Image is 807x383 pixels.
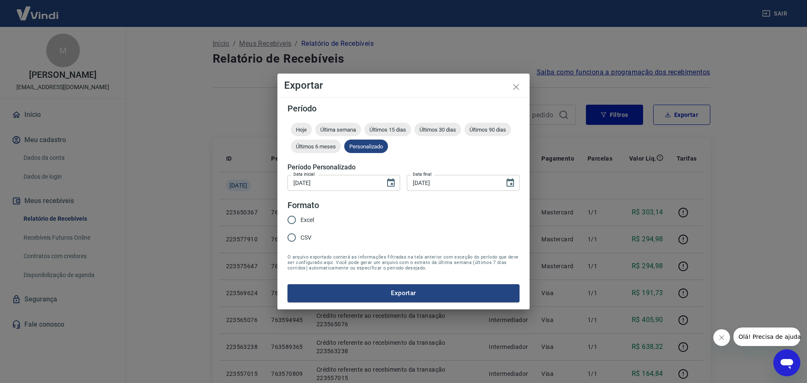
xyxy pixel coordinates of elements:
h4: Exportar [284,80,523,90]
button: Choose date, selected date is 18 de set de 2025 [502,174,519,191]
span: Últimos 90 dias [464,127,511,133]
input: DD/MM/YYYY [407,175,498,190]
span: CSV [301,233,311,242]
span: Personalizado [344,143,388,150]
legend: Formato [287,199,319,211]
div: Últimos 90 dias [464,123,511,136]
iframe: Botão para abrir a janela de mensagens [773,349,800,376]
button: Choose date, selected date is 18 de set de 2025 [382,174,399,191]
span: Últimos 6 meses [291,143,341,150]
div: Últimos 6 meses [291,140,341,153]
div: Personalizado [344,140,388,153]
span: Excel [301,216,314,225]
span: Últimos 30 dias [414,127,461,133]
div: Últimos 15 dias [364,123,411,136]
span: Últimos 15 dias [364,127,411,133]
input: DD/MM/YYYY [287,175,379,190]
label: Data final [413,171,432,177]
span: Olá! Precisa de ajuda? [5,6,71,13]
iframe: Fechar mensagem [713,329,730,346]
iframe: Mensagem da empresa [733,328,800,346]
div: Última semana [315,123,361,136]
label: Data inicial [293,171,315,177]
h5: Período [287,104,520,113]
button: close [506,77,526,97]
span: Última semana [315,127,361,133]
span: Hoje [291,127,312,133]
span: O arquivo exportado conterá as informações filtradas na tela anterior com exceção do período que ... [287,254,520,271]
div: Hoje [291,123,312,136]
h5: Período Personalizado [287,163,520,172]
button: Exportar [287,284,520,302]
div: Últimos 30 dias [414,123,461,136]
